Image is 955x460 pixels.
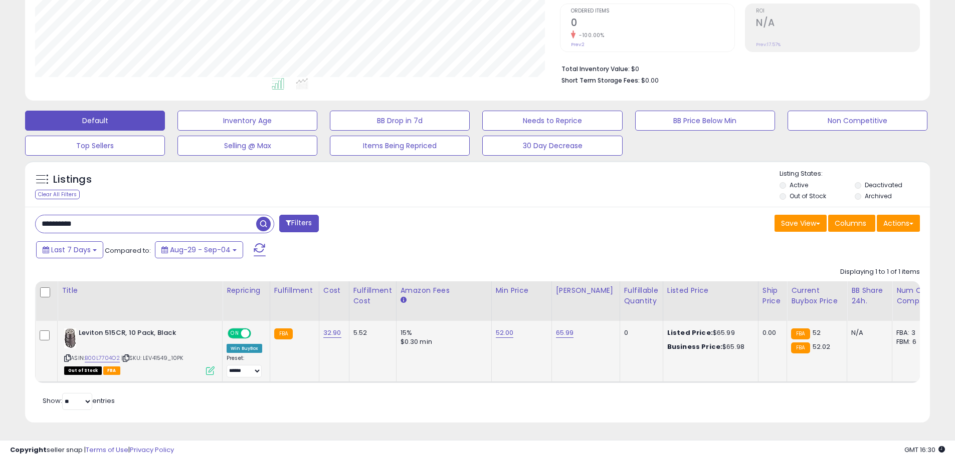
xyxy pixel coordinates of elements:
[227,355,262,377] div: Preset:
[896,328,929,337] div: FBA: 3
[170,245,231,255] span: Aug-29 - Sep-04
[667,285,754,296] div: Listed Price
[10,445,174,455] div: seller snap | |
[86,445,128,454] a: Terms of Use
[667,342,722,351] b: Business Price:
[401,285,487,296] div: Amazon Fees
[229,329,241,338] span: ON
[323,285,345,296] div: Cost
[828,215,875,232] button: Columns
[482,111,622,131] button: Needs to Reprice
[53,173,92,187] h5: Listings
[840,267,920,277] div: Displaying 1 to 1 of 1 items
[667,328,713,337] b: Listed Price:
[791,285,843,306] div: Current Buybox Price
[791,328,810,339] small: FBA
[624,328,655,337] div: 0
[105,246,151,255] span: Compared to:
[155,241,243,258] button: Aug-29 - Sep-04
[624,285,659,306] div: Fulfillable Quantity
[667,328,750,337] div: $65.99
[571,17,734,31] h2: 0
[121,354,183,362] span: | SKU: LEV41549_10PK
[130,445,174,454] a: Privacy Policy
[756,42,781,48] small: Prev: 17.57%
[762,328,779,337] div: 0.00
[36,241,103,258] button: Last 7 Days
[556,328,574,338] a: 65.99
[865,181,902,189] label: Deactivated
[353,285,392,306] div: Fulfillment Cost
[851,328,884,337] div: N/A
[10,445,47,454] strong: Copyright
[323,328,341,338] a: 32.90
[25,136,165,156] button: Top Sellers
[496,328,514,338] a: 52.00
[790,192,826,200] label: Out of Stock
[667,342,750,351] div: $65.98
[279,215,318,232] button: Filters
[851,285,888,306] div: BB Share 24h.
[571,9,734,14] span: Ordered Items
[813,328,821,337] span: 52
[353,328,389,337] div: 5.52
[51,245,91,255] span: Last 7 Days
[103,366,120,375] span: FBA
[835,218,866,228] span: Columns
[64,328,215,374] div: ASIN:
[791,342,810,353] small: FBA
[877,215,920,232] button: Actions
[561,62,912,74] li: $0
[635,111,775,131] button: BB Price Below Min
[556,285,616,296] div: [PERSON_NAME]
[641,76,659,85] span: $0.00
[561,65,630,73] b: Total Inventory Value:
[790,181,808,189] label: Active
[571,42,585,48] small: Prev: 2
[788,111,927,131] button: Non Competitive
[250,329,266,338] span: OFF
[865,192,892,200] label: Archived
[43,396,115,405] span: Show: entries
[904,445,945,454] span: 2025-09-14 16:30 GMT
[756,9,919,14] span: ROI
[561,76,640,85] b: Short Term Storage Fees:
[227,344,262,353] div: Win BuyBox
[85,354,120,362] a: B00L7704O2
[177,111,317,131] button: Inventory Age
[896,285,933,306] div: Num of Comp.
[496,285,547,296] div: Min Price
[64,328,76,348] img: 41wFy3zb6VL._SL40_.jpg
[896,337,929,346] div: FBM: 6
[813,342,831,351] span: 52.02
[401,328,484,337] div: 15%
[227,285,266,296] div: Repricing
[35,190,80,199] div: Clear All Filters
[330,111,470,131] button: BB Drop in 7d
[79,328,201,340] b: Leviton 515CR, 10 Pack, Black
[775,215,827,232] button: Save View
[401,337,484,346] div: $0.30 min
[177,136,317,156] button: Selling @ Max
[274,328,293,339] small: FBA
[64,366,102,375] span: All listings that are currently out of stock and unavailable for purchase on Amazon
[756,17,919,31] h2: N/A
[330,136,470,156] button: Items Being Repriced
[762,285,783,306] div: Ship Price
[25,111,165,131] button: Default
[482,136,622,156] button: 30 Day Decrease
[62,285,218,296] div: Title
[780,169,930,179] p: Listing States:
[576,32,604,39] small: -100.00%
[401,296,407,305] small: Amazon Fees.
[274,285,315,296] div: Fulfillment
